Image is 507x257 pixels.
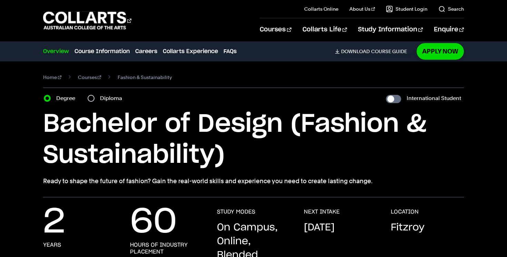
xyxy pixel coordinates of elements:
p: Fitzroy [391,221,425,235]
a: About Us [349,6,375,12]
a: Careers [135,47,157,56]
a: Student Login [386,6,427,12]
a: Apply Now [417,43,464,59]
a: Search [438,6,464,12]
a: Home [43,72,61,82]
label: International Student [407,93,461,103]
h3: STUDY MODES [217,208,255,215]
a: Collarts Life [302,18,347,41]
h3: LOCATION [391,208,419,215]
a: Courses [260,18,291,41]
p: 2 [43,208,65,236]
p: [DATE] [304,221,335,235]
a: Course Information [74,47,130,56]
h1: Bachelor of Design (Fashion & Sustainability) [43,109,464,171]
h3: hours of industry placement [130,241,203,255]
span: Fashion & Sustainability [118,72,172,82]
a: Courses [78,72,101,82]
a: Study Information [358,18,423,41]
a: Collarts Experience [163,47,218,56]
a: Enquire [434,18,464,41]
h3: years [43,241,61,248]
a: Overview [43,47,69,56]
a: Collarts Online [304,6,338,12]
label: Degree [56,93,79,103]
a: DownloadCourse Guide [335,48,412,55]
p: Ready to shape the future of fashion? Gain the real-world skills and experience you need to creat... [43,176,464,186]
span: Download [341,48,370,55]
div: Go to homepage [43,11,131,30]
label: Diploma [100,93,126,103]
a: FAQs [223,47,237,56]
h3: NEXT INTAKE [304,208,340,215]
p: 60 [130,208,177,236]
